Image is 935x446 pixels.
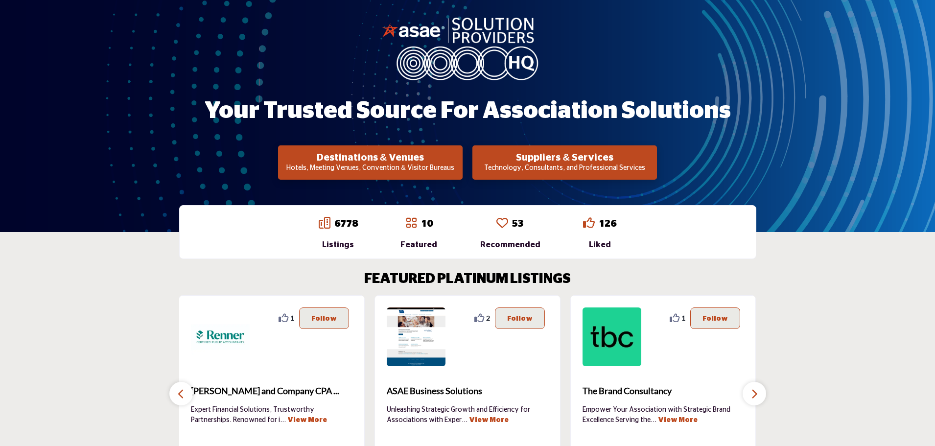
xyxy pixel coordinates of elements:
[311,313,337,324] p: Follow
[281,152,460,164] h2: Destinations & Venues
[387,405,548,424] p: Unleashing Strategic Growth and Efficiency for Associations with Exper
[387,384,548,398] span: ASAE Business Solutions
[475,164,654,173] p: Technology, Consultants, and Professional Services
[387,307,445,366] img: ASAE Business Solutions
[486,313,490,323] span: 2
[480,239,540,251] div: Recommended
[405,217,417,231] a: Go to Featured
[191,405,352,424] p: Expert Financial Solutions, Trustworthy Partnerships. Renowned for i
[281,164,460,173] p: Hotels, Meeting Venues, Convention & Visitor Bureaus
[334,219,358,229] a: 6778
[319,239,358,251] div: Listings
[400,239,437,251] div: Featured
[469,417,509,423] a: View More
[495,307,545,329] button: Follow
[583,217,595,229] i: Go to Liked
[681,313,685,323] span: 1
[287,417,327,423] a: View More
[421,219,433,229] a: 10
[462,417,467,423] span: ...
[583,384,744,398] span: The Brand Consultancy
[191,384,352,398] span: [PERSON_NAME] and Company CPA ...
[299,307,349,329] button: Follow
[191,307,250,366] img: Renner and Company CPA PC
[690,307,740,329] button: Follow
[583,307,641,366] img: The Brand Consultancy
[651,417,656,423] span: ...
[583,378,744,404] a: The Brand Consultancy
[583,239,616,251] div: Liked
[280,417,286,423] span: ...
[290,313,294,323] span: 1
[512,219,524,229] a: 53
[702,313,728,324] p: Follow
[599,219,616,229] a: 126
[496,217,508,231] a: Go to Recommended
[583,405,744,424] p: Empower Your Association with Strategic Brand Excellence Serving the
[205,96,731,126] h1: Your Trusted Source for Association Solutions
[191,378,352,404] b: Renner and Company CPA PC
[475,152,654,164] h2: Suppliers & Services
[382,15,553,80] img: image
[191,378,352,404] a: [PERSON_NAME] and Company CPA ...
[472,145,657,180] button: Suppliers & Services Technology, Consultants, and Professional Services
[387,378,548,404] a: ASAE Business Solutions
[658,417,698,423] a: View More
[278,145,463,180] button: Destinations & Venues Hotels, Meeting Venues, Convention & Visitor Bureaus
[364,271,571,288] h2: FEATURED PLATINUM LISTINGS
[507,313,533,324] p: Follow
